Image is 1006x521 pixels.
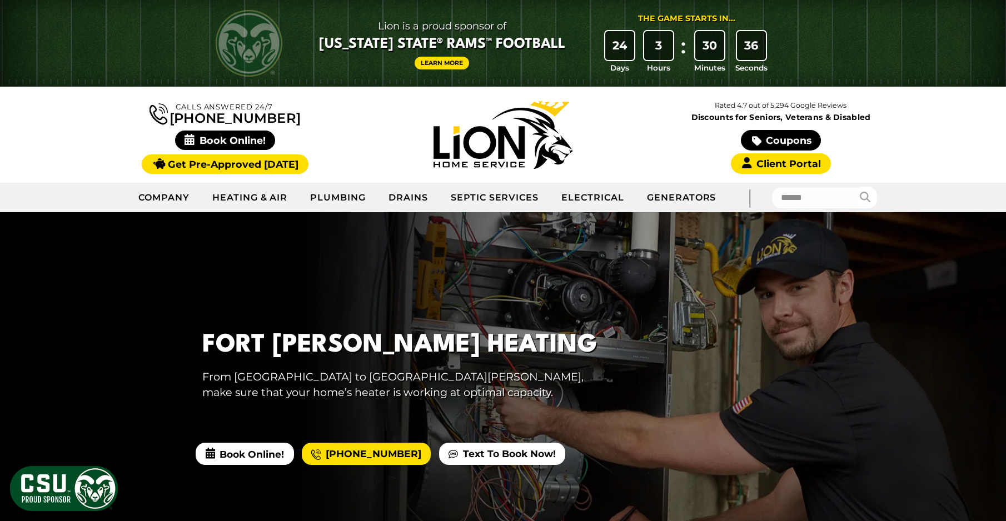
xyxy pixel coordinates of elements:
[636,184,728,212] a: Generators
[610,62,629,73] span: Days
[642,99,920,112] p: Rated 4.7 out of 5,294 Google Reviews
[299,184,377,212] a: Plumbing
[142,154,308,174] a: Get Pre-Approved [DATE]
[201,184,299,212] a: Heating & Air
[644,113,918,121] span: Discounts for Seniors, Veterans & Disabled
[319,17,565,35] span: Lion is a proud sponsor of
[741,130,821,151] a: Coupons
[8,464,119,513] img: CSU Sponsor Badge
[302,443,431,465] a: [PHONE_NUMBER]
[150,101,301,125] a: [PHONE_NUMBER]
[196,443,293,465] span: Book Online!
[727,183,771,212] div: |
[550,184,636,212] a: Electrical
[695,31,724,60] div: 30
[434,101,572,169] img: Lion Home Service
[605,31,634,60] div: 24
[377,184,440,212] a: Drains
[440,184,550,212] a: Septic Services
[175,131,276,150] span: Book Online!
[737,31,766,60] div: 36
[638,13,735,25] div: The Game Starts in...
[415,57,469,69] a: Learn More
[678,31,689,74] div: :
[202,369,607,401] p: From [GEOGRAPHIC_DATA] to [GEOGRAPHIC_DATA][PERSON_NAME], make sure that your home’s heater is wo...
[735,62,768,73] span: Seconds
[216,10,282,77] img: CSU Rams logo
[439,443,565,465] a: Text To Book Now!
[202,327,607,364] h1: Fort [PERSON_NAME] Heating
[731,153,831,174] a: Client Portal
[644,31,673,60] div: 3
[647,62,670,73] span: Hours
[694,62,725,73] span: Minutes
[127,184,201,212] a: Company
[319,35,565,54] span: [US_STATE] State® Rams™ Football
